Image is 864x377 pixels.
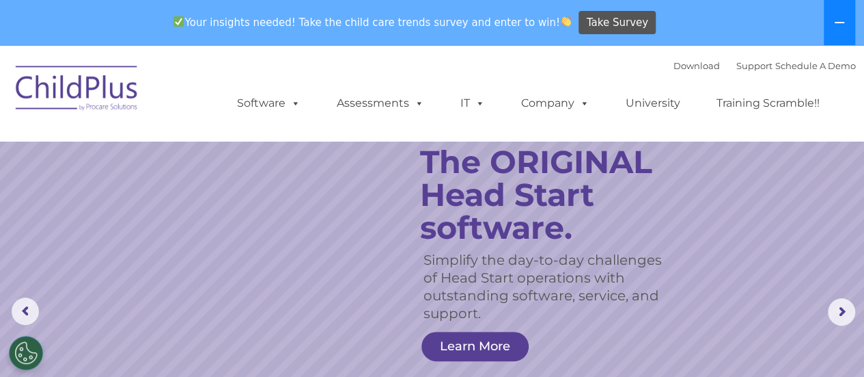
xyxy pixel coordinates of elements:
[421,332,529,361] a: Learn More
[579,11,656,35] a: Take Survey
[673,60,856,71] font: |
[168,9,577,36] span: Your insights needed! Take the child care trends survey and enter to win!
[587,11,648,35] span: Take Survey
[190,90,232,101] span: Last name
[507,90,603,117] a: Company
[420,146,690,244] rs-layer: The ORIGINAL Head Start software.
[423,251,676,322] rs-layer: Simplify the day-to-day challenges of Head Start operations with outstanding software, service, a...
[736,60,772,71] a: Support
[173,16,184,27] img: ✅
[673,60,720,71] a: Download
[703,90,833,117] a: Training Scramble!!
[190,146,248,157] span: Phone number
[775,60,856,71] a: Schedule A Demo
[561,16,571,27] img: 👏
[447,90,499,117] a: IT
[9,56,145,125] img: ChildPlus by Procare Solutions
[9,336,43,370] button: Cookies Settings
[612,90,694,117] a: University
[323,90,438,117] a: Assessments
[223,90,314,117] a: Software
